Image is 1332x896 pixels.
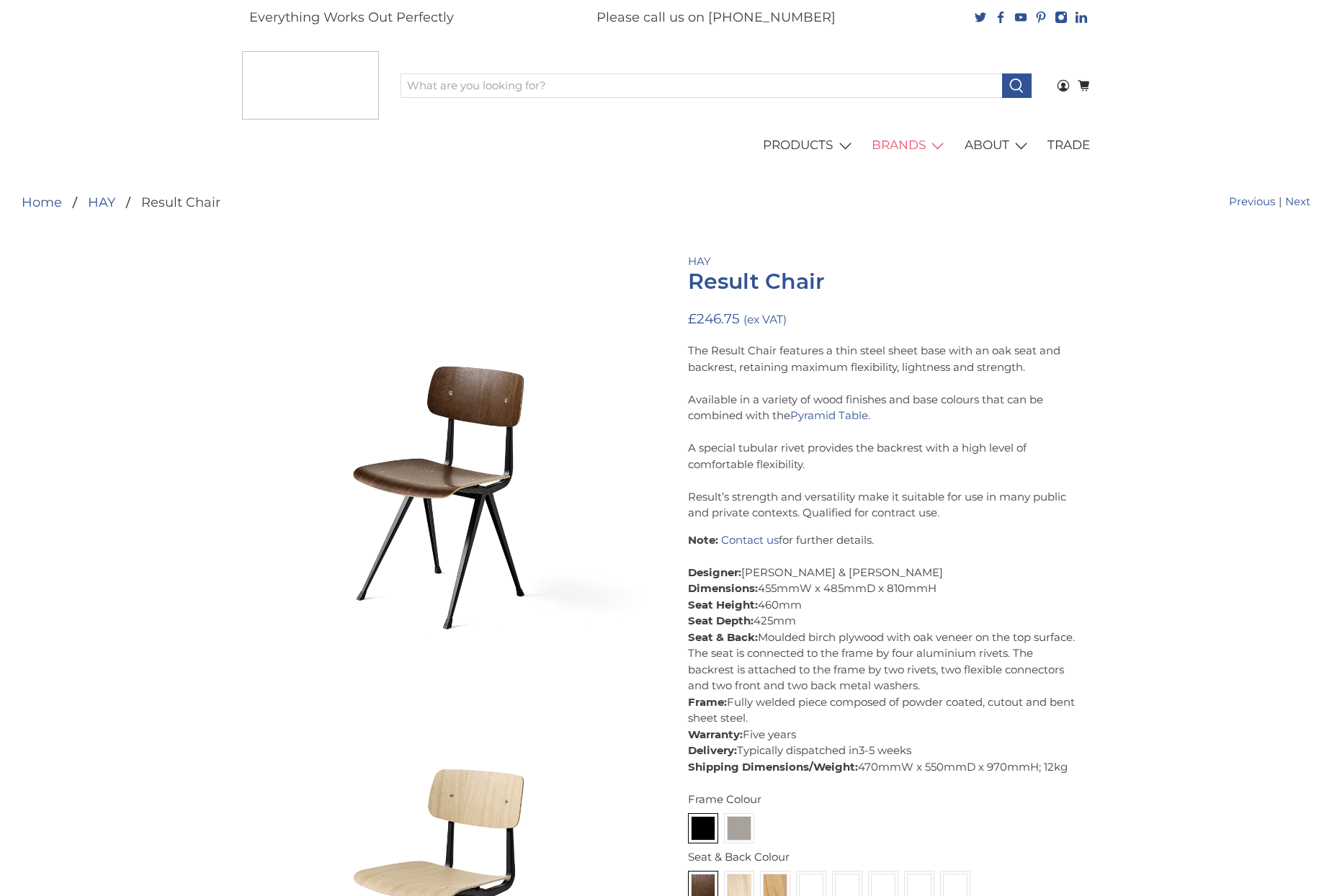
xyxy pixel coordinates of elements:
img: Result Chair [256,254,645,642]
span: Typically dispatched in [737,743,859,757]
small: (ex VAT) [743,313,787,326]
span: for further details. [779,533,874,547]
a: BRANDS [864,125,957,166]
strong: Delivery: [688,743,737,757]
div: Seat & Back Colour [688,849,1077,866]
strong: Seat Depth: [688,614,754,627]
span: £246.75 [688,310,740,327]
a: Contact us [721,533,779,547]
p: Everything Works Out Perfectly [249,8,454,27]
strong: Note: [688,533,718,547]
a: TRADE [1040,125,1099,166]
span: | [1275,194,1285,210]
a: Home [22,196,62,209]
input: What are you looking for? [401,73,1003,98]
div: Frame Colour [688,792,1077,808]
p: Please call us on [PHONE_NUMBER] [596,8,836,27]
a: ABOUT [956,125,1040,166]
strong: Dimensions: [688,581,758,595]
a: Previous [1229,194,1275,210]
h1: Result Chair [688,269,1077,294]
strong: Shipping Dimensions/Weight: [688,760,858,774]
a: Next [1285,194,1310,210]
a: HAY [688,254,711,268]
p: The Result Chair features a thin steel sheet base with an oak seat and backrest, retaining maximu... [688,343,1077,521]
a: HAY [88,196,115,209]
li: Result Chair [115,196,220,209]
p: [PERSON_NAME] & [PERSON_NAME] 455mmW x 485mmD x 810mmH 460mm 425mm Moulded birch plywood with oak... [688,532,1077,776]
a: Pyramid Table [790,408,868,422]
strong: Frame: [688,695,727,709]
nav: main navigation [234,125,1099,166]
strong: Designer: [688,565,741,579]
nav: breadcrumbs [22,196,220,209]
strong: Seat Height: [688,598,758,611]
a: PRODUCTS [755,125,864,166]
strong: Seat & Back: [688,630,758,644]
strong: Warranty: [688,727,743,741]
